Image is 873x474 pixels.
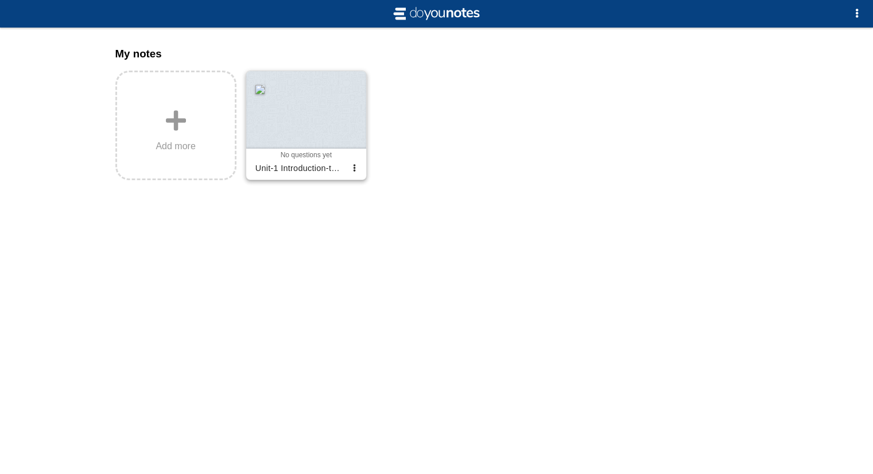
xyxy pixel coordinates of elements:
div: Unit-1 Introduction-to-the-Web-and-Web-Development [251,159,348,177]
span: No questions yet [281,151,332,159]
button: Options [845,2,868,25]
img: svg+xml;base64,CiAgICAgIDxzdmcgdmlld0JveD0iLTIgLTIgMjAgNCIgeG1sbnM9Imh0dHA6Ly93d3cudzMub3JnLzIwMD... [391,5,483,23]
h3: My notes [115,48,758,60]
a: No questions yetUnit-1 Introduction-to-the-Web-and-Web-Development [246,71,367,180]
span: Add more [156,141,195,151]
